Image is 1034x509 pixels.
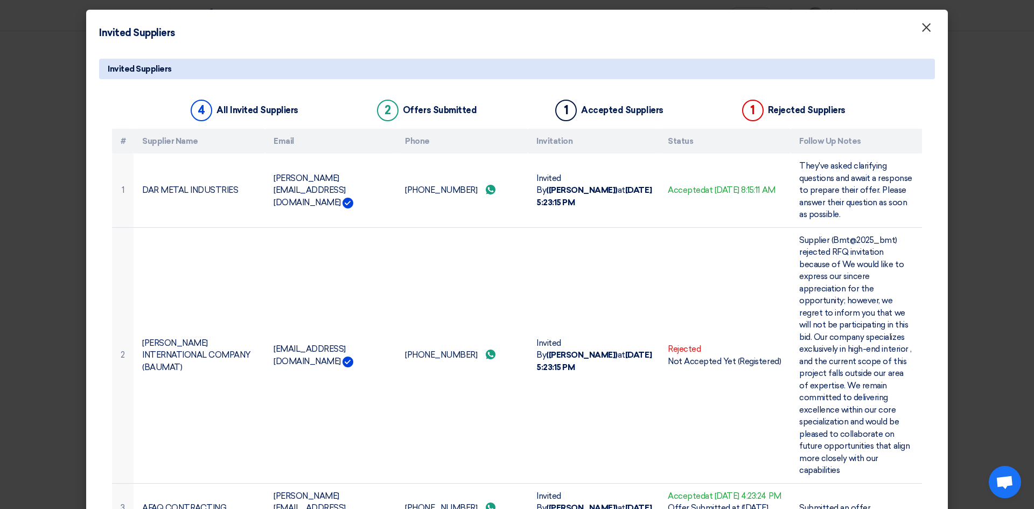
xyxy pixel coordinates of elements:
[343,198,353,208] img: Verified Account
[668,184,782,197] div: Accepted
[112,154,134,227] td: 1
[536,338,652,372] span: Invited By at
[768,105,846,115] div: Rejected Suppliers
[99,26,175,40] h4: Invited Suppliers
[921,19,932,41] span: ×
[216,105,298,115] div: All Invited Suppliers
[546,350,618,360] b: ([PERSON_NAME])
[528,129,659,154] th: Invitation
[546,185,618,195] b: ([PERSON_NAME])
[134,129,265,154] th: Supplier Name
[742,100,764,121] div: 1
[396,154,528,227] td: [PHONE_NUMBER]
[705,491,781,501] span: at [DATE] 4:23:24 PM
[912,17,940,39] button: Close
[343,357,353,367] img: Verified Account
[799,235,912,476] span: Supplier (Bmt@2025_bmt) rejected RFQ invitation because of We would like to express our sincere a...
[265,154,396,227] td: [PERSON_NAME][EMAIL_ADDRESS][DOMAIN_NAME]
[134,227,265,483] td: [PERSON_NAME] INTERNATIONAL COMPANY (BAUMAT)
[536,350,652,372] b: [DATE] 5:23:15 PM
[668,344,701,354] span: Rejected
[112,129,134,154] th: #
[536,173,652,207] span: Invited By at
[536,185,652,207] b: [DATE] 5:23:15 PM
[403,105,477,115] div: Offers Submitted
[134,154,265,227] td: DAR METAL INDUSTRIES
[191,100,212,121] div: 4
[112,227,134,483] td: 2
[581,105,663,115] div: Accepted Suppliers
[396,129,528,154] th: Phone
[705,185,775,195] span: at [DATE] 8:15:11 AM
[791,129,922,154] th: Follow Up Notes
[555,100,577,121] div: 1
[396,227,528,483] td: [PHONE_NUMBER]
[265,227,396,483] td: [EMAIL_ADDRESS][DOMAIN_NAME]
[799,161,912,219] span: They've asked clarifying questions and await a response to prepare their offer. Please answer the...
[989,466,1021,498] a: Open chat
[108,63,172,75] span: Invited Suppliers
[265,129,396,154] th: Email
[659,129,791,154] th: Status
[377,100,399,121] div: 2
[668,490,782,503] div: Accepted
[668,355,782,368] div: Not Accepted Yet (Registered)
